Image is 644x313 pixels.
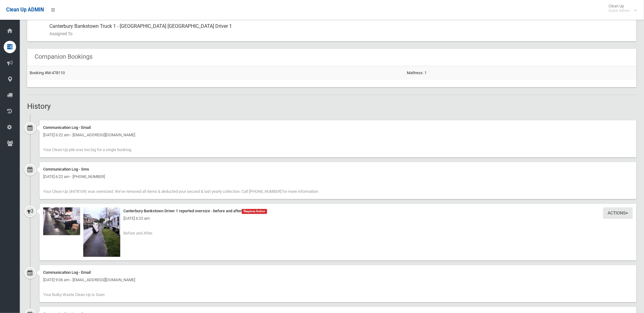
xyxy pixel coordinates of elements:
[43,189,319,194] span: Your Clean-Up (#478109) was oversized. We've removed all items & deducted your second & last year...
[43,166,633,173] div: Communication Log - Sms
[49,19,632,41] div: Canterbury Bankstown Truck 1 - [GEOGRAPHIC_DATA] [GEOGRAPHIC_DATA] Driver 1
[43,173,633,180] div: [DATE] 6:22 am - [PHONE_NUMBER]
[43,276,633,284] div: [DATE] 9:06 am - [EMAIL_ADDRESS][DOMAIN_NAME]
[43,207,633,215] div: Canterbury Bankstown Driver 1 reported oversize - before and after
[123,231,153,235] span: Before and After,
[404,66,637,80] td: Mattress: 1
[606,4,636,13] span: Clean Up
[43,215,633,222] div: [DATE] 6:22 am
[43,131,633,139] div: [DATE] 6:22 am - [EMAIL_ADDRESS][DOMAIN_NAME]
[242,209,267,214] span: Requires Action
[43,207,80,235] img: 2025-08-1506.19.112271111696583347578.jpg
[43,124,633,131] div: Communication Log - Email
[43,292,105,297] span: Your Bulky Waste Clean-Up is Soon
[27,51,100,63] header: Companion Bookings
[603,207,633,219] button: Actions
[49,30,632,37] small: Assigned To
[83,207,120,257] img: 2025-08-1506.22.194594372405704548639.jpg
[43,269,633,276] div: Communication Log - Email
[6,7,44,13] span: Clean Up ADMIN
[27,102,637,110] h2: History
[43,147,132,152] span: Your Clean-Up pile was too big for a single booking.
[30,70,65,75] a: Booking #M-478110
[609,8,630,13] small: Super Admin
